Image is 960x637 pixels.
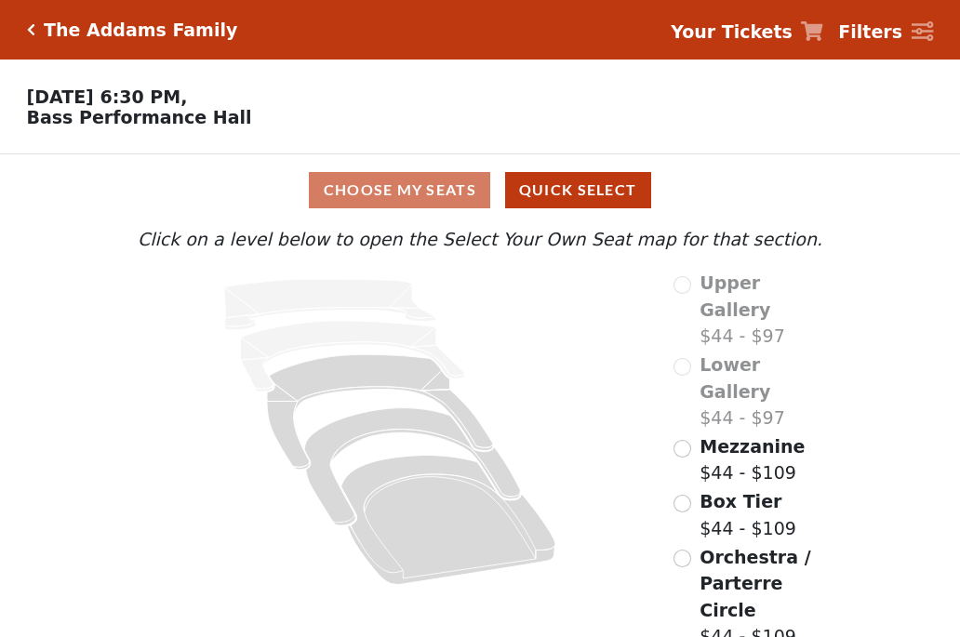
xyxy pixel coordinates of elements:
[341,456,556,585] path: Orchestra / Parterre Circle - Seats Available: 225
[27,23,35,36] a: Click here to go back to filters
[44,20,237,41] h5: The Addams Family
[838,19,933,46] a: Filters
[700,491,781,511] span: Box Tier
[133,226,827,253] p: Click on a level below to open the Select Your Own Seat map for that section.
[671,21,793,42] strong: Your Tickets
[700,354,770,402] span: Lower Gallery
[671,19,823,46] a: Your Tickets
[700,433,805,486] label: $44 - $109
[224,279,436,330] path: Upper Gallery - Seats Available: 0
[700,352,827,431] label: $44 - $97
[838,21,902,42] strong: Filters
[700,270,827,350] label: $44 - $97
[700,488,796,541] label: $44 - $109
[505,172,651,208] button: Quick Select
[700,436,805,457] span: Mezzanine
[700,547,810,620] span: Orchestra / Parterre Circle
[700,272,770,320] span: Upper Gallery
[241,321,465,391] path: Lower Gallery - Seats Available: 0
